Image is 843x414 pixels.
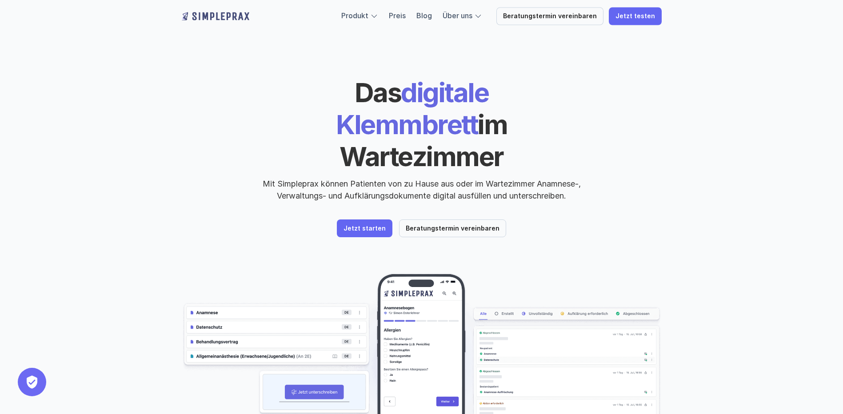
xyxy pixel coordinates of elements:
[609,7,662,25] a: Jetzt testen
[337,219,392,237] a: Jetzt starten
[355,76,401,108] span: Das
[389,12,406,20] a: Preis
[496,7,603,25] a: Beratungstermin vereinbaren
[399,219,506,237] a: Beratungstermin vereinbaren
[416,12,432,20] a: Blog
[341,12,368,20] a: Produkt
[340,108,512,172] span: im Wartezimmer
[268,76,575,172] h1: digitale Klemmbrett
[503,12,597,20] p: Beratungstermin vereinbaren
[406,225,499,232] p: Beratungstermin vereinbaren
[443,12,472,20] a: Über uns
[615,12,655,20] p: Jetzt testen
[344,225,386,232] p: Jetzt starten
[255,178,588,202] p: Mit Simpleprax können Patienten von zu Hause aus oder im Wartezimmer Anamnese-, Verwaltungs- und ...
